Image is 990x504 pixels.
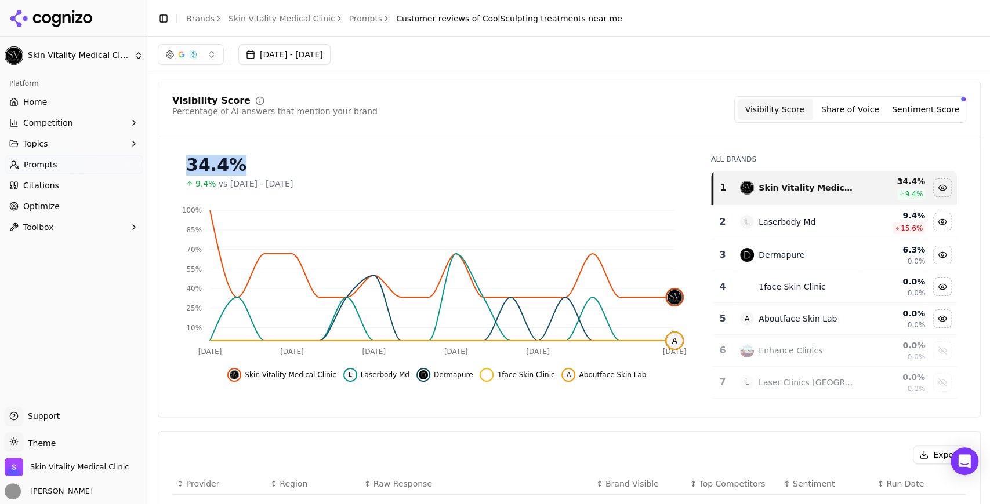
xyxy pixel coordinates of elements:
[712,303,957,335] tr: 5AAboutface Skin Lab0.0%0.0%Hide aboutface skin lab data
[186,14,215,23] a: Brands
[908,320,926,330] span: 0.0%
[663,348,687,356] tspan: [DATE]
[717,215,728,229] div: 2
[579,370,646,379] span: Aboutface Skin Lab
[933,341,952,360] button: Show enhance clinics data
[711,155,957,164] div: All Brands
[23,138,48,149] span: Topics
[5,74,143,93] div: Platform
[759,216,815,228] div: Laserbody Md
[364,478,587,490] div: ↕Raw Response
[229,13,335,24] a: Skin Vitality Medical Clinic
[933,178,952,197] button: Hide skin vitality medical clinic data
[5,134,143,153] button: Topics
[666,289,683,305] img: skin vitality medical clinic
[5,176,143,195] a: Citations
[564,370,573,379] span: A
[186,284,202,293] tspan: 40%
[712,367,957,399] tr: 7LLaser Clinics [GEOGRAPHIC_DATA]0.0%0.0%Show laser clinics canada data
[195,178,216,189] span: 9.4%
[5,458,129,476] button: Open organization switcher
[862,276,926,287] div: 0.0 %
[373,478,432,490] span: Raw Response
[951,447,978,475] div: Open Intercom Messenger
[5,458,23,476] img: Skin Vitality Medical Clinic
[592,473,686,495] th: Brand Visible
[717,312,728,326] div: 5
[740,344,754,357] img: enhance clinics
[686,473,779,495] th: Top Competitors
[717,344,728,357] div: 6
[5,155,143,174] a: Prompts
[740,215,754,229] span: L
[5,197,143,216] a: Optimize
[280,478,307,490] span: Region
[712,205,957,239] tr: 2LLaserbody Md9.4%15.6%Hide laserbody md data
[5,93,143,111] a: Home
[349,13,383,24] a: Prompts
[908,288,926,298] span: 0.0%
[271,478,356,490] div: ↕Region
[182,206,202,214] tspan: 100%
[596,478,681,490] div: ↕Brand Visible
[712,335,957,367] tr: 6enhance clinicsEnhance Clinics0.0%0.0%Show enhance clinics data
[444,348,468,356] tspan: [DATE]
[362,348,386,356] tspan: [DATE]
[905,189,923,199] span: 9.4 %
[346,370,355,379] span: L
[497,370,554,379] span: 1face Skin Clinic
[908,257,926,266] span: 0.0%
[526,348,550,356] tspan: [DATE]
[862,244,926,255] div: 6.3 %
[888,99,963,120] button: Sentiment Score
[482,370,491,379] img: 1face skin clinic
[416,368,473,382] button: Hide dermapure data
[712,171,957,205] tr: 1skin vitality medical clinicSkin Vitality Medical Clinic34.4%9.4%Hide skin vitality medical clin...
[813,99,888,120] button: Share of Voice
[360,473,592,495] th: Raw Response
[759,377,853,388] div: Laser Clinics [GEOGRAPHIC_DATA]
[23,221,54,233] span: Toolbox
[343,368,409,382] button: Hide laserbody md data
[862,210,926,221] div: 9.4 %
[219,178,293,189] span: vs [DATE] - [DATE]
[717,280,728,294] div: 4
[172,105,378,117] div: Percentage of AI answers that mention your brand
[23,410,60,422] span: Support
[740,248,754,262] img: dermapure
[690,478,775,490] div: ↕Top Competitors
[908,352,926,361] span: 0.0%
[5,483,21,499] img: Sam Walker
[186,304,202,312] tspan: 25%
[5,483,93,499] button: Open user button
[5,114,143,132] button: Competition
[759,281,825,293] div: 1face Skin Clinic
[908,384,926,393] span: 0.0%
[712,271,957,303] tr: 41face skin clinic1face Skin Clinic0.0%0.0%Hide 1face skin clinic data
[933,277,952,296] button: Hide 1face skin clinic data
[26,486,93,496] span: [PERSON_NAME]
[862,371,926,383] div: 0.0 %
[5,218,143,236] button: Toolbox
[901,224,923,233] span: 15.6 %
[177,478,262,490] div: ↕Provider
[245,370,336,379] span: Skin Vitality Medical Clinic
[740,312,754,326] span: A
[933,213,952,231] button: Hide laserbody md data
[759,182,853,193] div: Skin Vitality Medical Clinic
[759,249,804,261] div: Dermapure
[605,478,659,490] span: Brand Visible
[699,478,765,490] span: Top Competitors
[23,96,47,108] span: Home
[198,348,222,356] tspan: [DATE]
[30,462,129,472] span: Skin Vitality Medical Clinic
[230,370,239,379] img: skin vitality medical clinic
[877,478,962,490] div: ↕Run Date
[933,309,952,328] button: Hide aboutface skin lab data
[712,239,957,271] tr: 3dermapureDermapure6.3%0.0%Hide dermapure data
[280,348,304,356] tspan: [DATE]
[23,180,59,191] span: Citations
[434,370,473,379] span: Dermapure
[862,339,926,351] div: 0.0 %
[172,473,266,495] th: Provider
